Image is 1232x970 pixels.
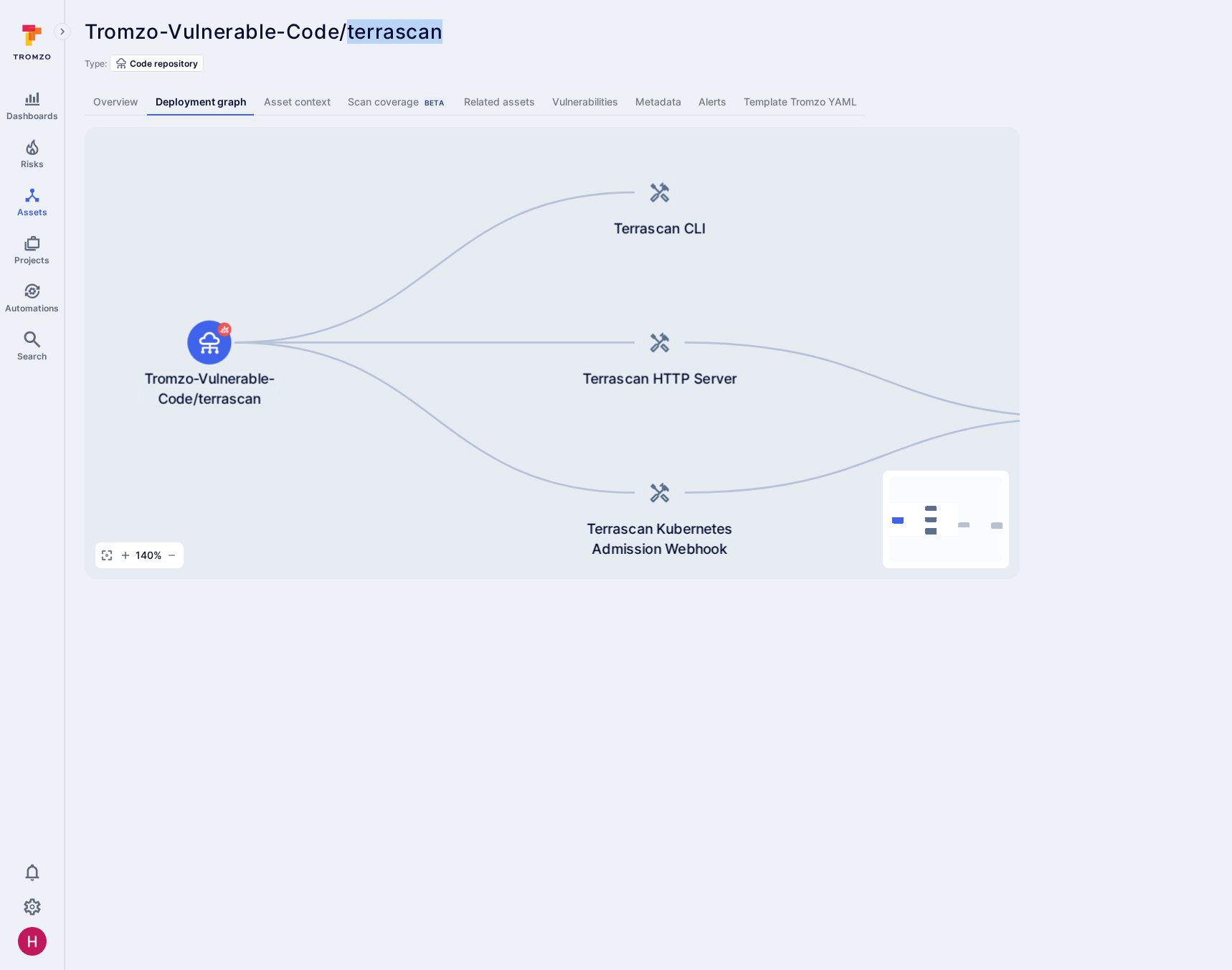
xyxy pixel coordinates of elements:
[690,89,735,116] a: Alerts
[17,207,47,217] span: Assets
[582,369,736,389] span: Terrascan HTTP Server
[18,927,47,956] div: Harshil Parikh
[85,58,107,69] span: Type:
[147,89,255,116] a: Deployment graph
[18,927,47,956] img: ACg8ocKzQzwPSwOZT_k9C736TfcBpCStqIZdMR9gXOhJgTaH9y_tsw=s96-c
[85,89,147,116] a: Overview
[255,89,339,116] a: Asset context
[627,89,690,116] a: Metadata
[54,23,71,40] button: Expand navigation menu
[130,58,198,69] span: Code repository
[422,97,447,108] div: Beta
[455,89,544,116] a: Related assets
[14,255,49,265] span: Projects
[85,19,442,44] span: Tromzo-Vulnerable-Code/terrascan
[21,159,44,169] span: Risks
[544,89,627,116] a: Vulnerabilities
[136,548,162,562] span: 140 %
[57,26,67,38] i: Expand navigation menu
[735,89,866,116] a: Template Tromzo YAML
[614,218,706,238] span: Terrascan CLI
[348,95,447,109] div: Scan coverage
[129,369,289,409] span: Tromzo-Vulnerable-Code/terrascan
[579,519,739,559] span: Terrascan Kubernetes Admission Webhook
[5,303,59,314] span: Automations
[85,89,1212,116] div: Asset tabs
[17,351,47,362] span: Search
[6,110,58,121] span: Dashboards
